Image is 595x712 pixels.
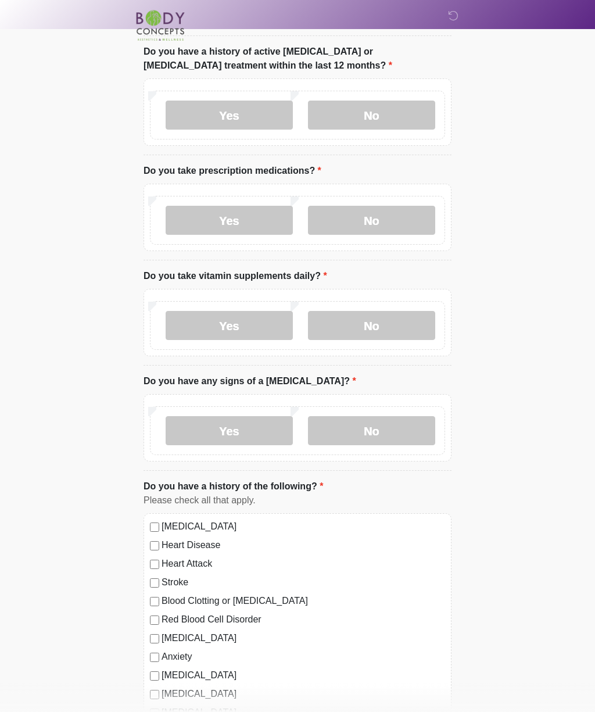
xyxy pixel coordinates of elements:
div: Please check all that apply. [144,493,451,507]
input: Stroke [150,578,159,588]
label: [MEDICAL_DATA] [162,631,445,645]
label: Heart Disease [162,538,445,552]
label: [MEDICAL_DATA] [162,687,445,701]
label: Stroke [162,575,445,589]
label: Do you have a history of the following? [144,480,323,493]
label: Red Blood Cell Disorder [162,613,445,627]
input: Red Blood Cell Disorder [150,616,159,625]
input: Anxiety [150,653,159,662]
label: Do you take vitamin supplements daily? [144,269,327,283]
label: Yes [166,416,293,445]
input: [MEDICAL_DATA] [150,690,159,699]
label: Do you take prescription medications? [144,164,321,178]
label: No [308,101,435,130]
label: Heart Attack [162,557,445,571]
label: No [308,206,435,235]
label: Yes [166,311,293,340]
input: [MEDICAL_DATA] [150,634,159,643]
label: No [308,311,435,340]
label: Anxiety [162,650,445,664]
label: Do you have any signs of a [MEDICAL_DATA]? [144,374,356,388]
input: Heart Disease [150,541,159,550]
label: Blood Clotting or [MEDICAL_DATA] [162,594,445,608]
input: Blood Clotting or [MEDICAL_DATA] [150,597,159,606]
label: Do you have a history of active [MEDICAL_DATA] or [MEDICAL_DATA] treatment within the last 12 mon... [144,45,451,73]
input: [MEDICAL_DATA] [150,523,159,532]
img: Body Concepts Logo [132,9,188,41]
label: Yes [166,101,293,130]
label: No [308,416,435,445]
input: Heart Attack [150,560,159,569]
label: [MEDICAL_DATA] [162,520,445,534]
label: Yes [166,206,293,235]
input: [MEDICAL_DATA] [150,671,159,681]
label: [MEDICAL_DATA] [162,668,445,682]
